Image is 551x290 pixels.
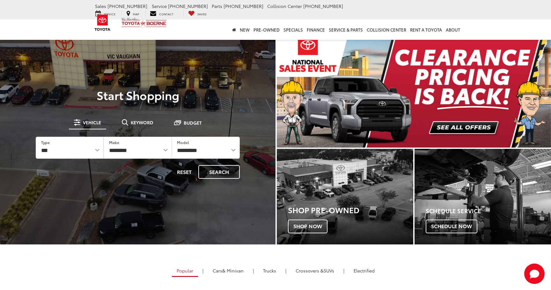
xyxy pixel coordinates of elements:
[252,19,282,40] a: Pre-Owned
[415,149,551,244] a: Schedule Service Schedule Now
[267,3,302,9] span: Collision Center
[95,3,106,9] span: Sales
[107,3,147,9] span: [PHONE_NUMBER]
[41,140,50,145] label: Type
[524,264,545,284] button: Toggle Chat Window
[258,265,281,276] a: Trucks
[415,149,551,244] div: Toyota
[342,267,346,274] li: |
[83,120,101,125] span: Vehicle
[104,12,115,16] span: Service
[349,265,379,276] a: Electrified
[168,3,208,9] span: [PHONE_NUMBER]
[197,12,207,16] span: Saved
[91,12,114,33] img: Toyota
[277,32,551,148] section: Carousel section with vehicle pictures - may contain disclaimers.
[510,45,551,135] button: Click to view next picture.
[238,19,252,40] a: New
[303,3,343,9] span: [PHONE_NUMBER]
[91,10,120,17] a: Service
[222,267,244,274] span: & Minivan
[172,265,198,277] a: Popular
[288,206,413,214] h3: Shop Pre-Owned
[230,19,238,40] a: Home
[121,10,144,17] a: Map
[288,220,327,233] span: Shop Now
[284,267,288,274] li: |
[212,3,222,9] span: Parts
[177,140,189,145] label: Model
[27,89,249,101] p: Start Shopping
[408,19,444,40] a: Rent a Toyota
[183,10,211,17] a: My Saved Vehicles
[133,12,139,16] span: Map
[198,165,240,179] button: Search
[208,265,248,276] a: Cars
[277,149,413,244] a: Shop Pre-Owned Shop Now
[305,19,327,40] a: Finance
[184,120,202,125] span: Budget
[327,19,365,40] a: Service & Parts: Opens in a new tab
[291,265,339,276] a: SUVs
[251,267,255,274] li: |
[277,149,413,244] div: Toyota
[365,19,408,40] a: Collision Center
[131,120,153,125] span: Keyword
[426,220,477,233] span: Schedule Now
[296,267,324,274] span: Crossovers &
[277,45,318,135] button: Click to view previous picture.
[109,140,119,145] label: Make
[172,165,197,179] button: Reset
[277,32,551,148] div: carousel slide number 1 of 2
[145,10,178,17] a: Contact
[426,208,551,214] h4: Schedule Service
[444,19,462,40] a: About
[524,264,545,284] svg: Start Chat
[224,3,263,9] span: [PHONE_NUMBER]
[277,32,551,148] img: Clearance Pricing Is Back
[201,267,205,274] li: |
[121,17,167,28] img: Vic Vaughan Toyota of Boerne
[159,12,173,16] span: Contact
[282,19,305,40] a: Specials
[152,3,167,9] span: Service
